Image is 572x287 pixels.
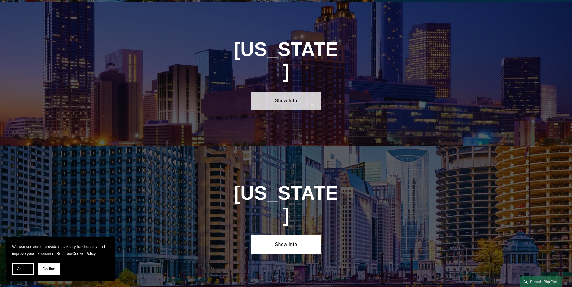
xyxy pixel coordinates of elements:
span: Decline [43,267,55,271]
a: Show Info [251,92,321,110]
section: Cookie banner [6,237,115,281]
h1: [US_STATE] [233,39,339,82]
a: Show Info [251,235,321,253]
button: Decline [38,263,60,275]
span: Accept [17,267,29,271]
p: We use cookies to provide necessary functionality and improve your experience. Read our . [12,243,109,257]
h1: [US_STATE] [233,182,339,226]
button: Accept [12,263,34,275]
a: Search this site [520,276,562,287]
a: Cookie Policy [72,251,96,256]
